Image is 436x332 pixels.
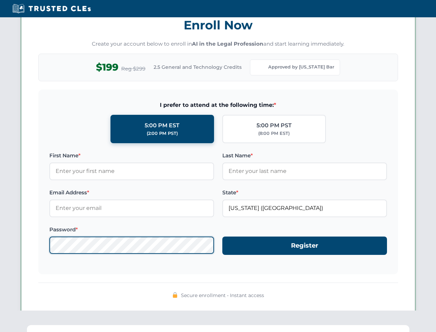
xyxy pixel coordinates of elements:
span: I prefer to attend at the following time: [49,101,387,110]
img: 🔒 [172,292,178,298]
div: (8:00 PM EST) [258,130,290,137]
input: Florida (FL) [222,200,387,217]
button: Register [222,237,387,255]
span: $199 [96,59,118,75]
label: Email Address [49,188,214,197]
label: Last Name [222,151,387,160]
div: 5:00 PM PST [256,121,292,130]
input: Enter your email [49,200,214,217]
label: First Name [49,151,214,160]
label: State [222,188,387,197]
div: (2:00 PM PST) [147,130,178,137]
input: Enter your last name [222,163,387,180]
span: Reg $299 [121,65,145,73]
input: Enter your first name [49,163,214,180]
h3: Enroll Now [38,14,398,36]
span: Approved by [US_STATE] Bar [268,64,334,71]
span: 2.5 General and Technology Credits [154,63,242,71]
label: Password [49,225,214,234]
div: 5:00 PM EST [145,121,180,130]
span: Secure enrollment • Instant access [181,292,264,299]
img: Florida Bar [256,63,265,72]
strong: AI in the Legal Profession [192,40,263,47]
p: Create your account below to enroll in and start learning immediately. [38,40,398,48]
img: Trusted CLEs [10,3,93,14]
